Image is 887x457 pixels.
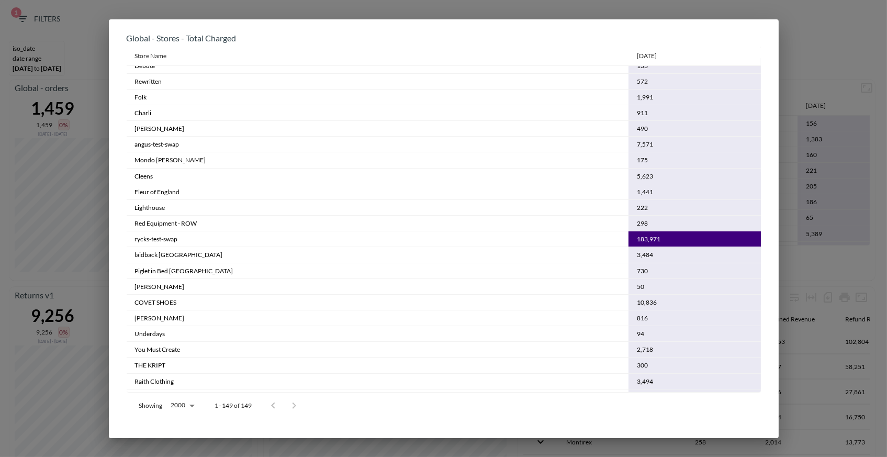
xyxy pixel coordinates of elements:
th: [DATE] [628,47,760,66]
td: 730 [628,263,760,279]
div: 2000 [167,398,198,412]
td: Piglet in Bed [GEOGRAPHIC_DATA] [127,263,629,279]
td: Prevail Watches [127,389,629,405]
td: 3,484 [628,247,760,263]
td: 3,494 [628,374,760,389]
td: Raith Clothing [127,374,629,389]
td: 911 [628,105,760,121]
td: [PERSON_NAME] [127,279,629,295]
td: angus-test-swap [127,137,629,152]
td: Underdays [127,326,629,342]
td: Fleur of England [127,184,629,200]
td: 300 [628,358,760,373]
td: 10,836 [628,295,760,310]
td: 7,571 [628,137,760,152]
td: 183,971 [628,231,760,247]
td: 298 [628,216,760,231]
td: 94 [628,326,760,342]
td: 222 [628,200,760,216]
p: 1–149 of 149 [215,401,252,410]
td: [PERSON_NAME] [127,121,629,137]
td: 490 [628,121,760,137]
td: laidback [GEOGRAPHIC_DATA] [127,247,629,263]
td: 1,441 [628,184,760,200]
td: 175 [628,152,760,168]
td: THE KRIPT [127,358,629,373]
td: 816 [628,310,760,326]
td: Cleens [127,169,629,184]
td: Folk [127,90,629,105]
td: Charli [127,105,629,121]
p: Showing [139,401,163,410]
td: [PERSON_NAME] [127,310,629,326]
td: 297 [628,389,760,405]
td: Rewritten [127,74,629,90]
td: COVET SHOES [127,295,629,310]
td: 5,623 [628,169,760,184]
p: Global - Stores - Total Charged [121,32,766,44]
td: Mondo [PERSON_NAME] [127,152,629,168]
td: 50 [628,279,760,295]
td: Lighthouse [127,200,629,216]
td: Debute [127,58,629,74]
td: 572 [628,74,760,90]
td: rycks-test-swap [127,231,629,247]
td: 133 [628,58,760,74]
td: 1,991 [628,90,760,105]
td: Red Equipment - ROW [127,216,629,231]
th: Store Name [127,47,629,66]
td: You Must Create [127,342,629,358]
td: 2,718 [628,342,760,358]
